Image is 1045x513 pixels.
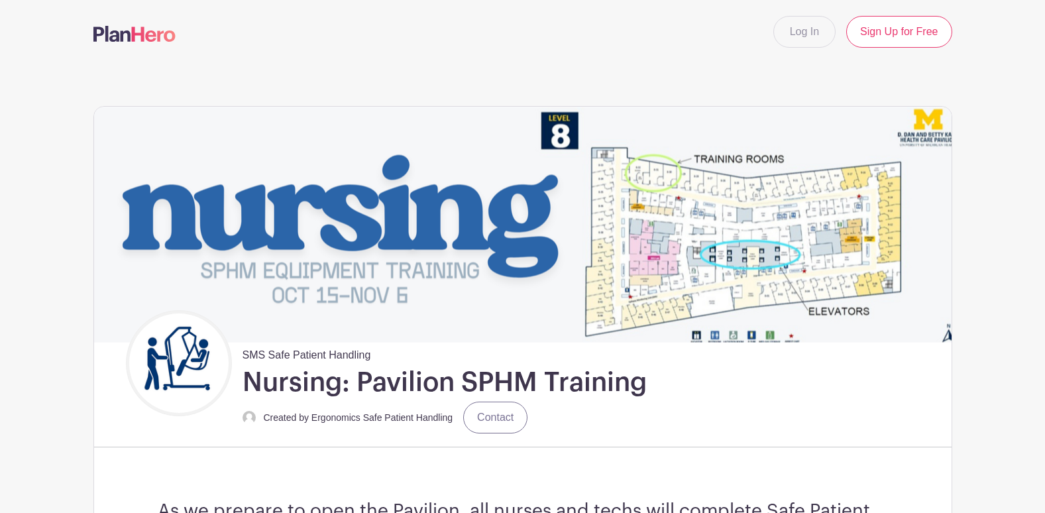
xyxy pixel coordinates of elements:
a: Contact [463,402,527,433]
small: Created by Ergonomics Safe Patient Handling [264,412,453,423]
img: default-ce2991bfa6775e67f084385cd625a349d9dcbb7a52a09fb2fda1e96e2d18dcdb.png [243,411,256,424]
a: Sign Up for Free [846,16,952,48]
a: Log In [773,16,836,48]
h1: Nursing: Pavilion SPHM Training [243,366,647,399]
span: SMS Safe Patient Handling [243,342,371,363]
img: event_banner_9715.png [94,107,952,342]
img: logo-507f7623f17ff9eddc593b1ce0a138ce2505c220e1c5a4e2b4648c50719b7d32.svg [93,26,176,42]
img: Untitled%20design.png [129,313,229,413]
